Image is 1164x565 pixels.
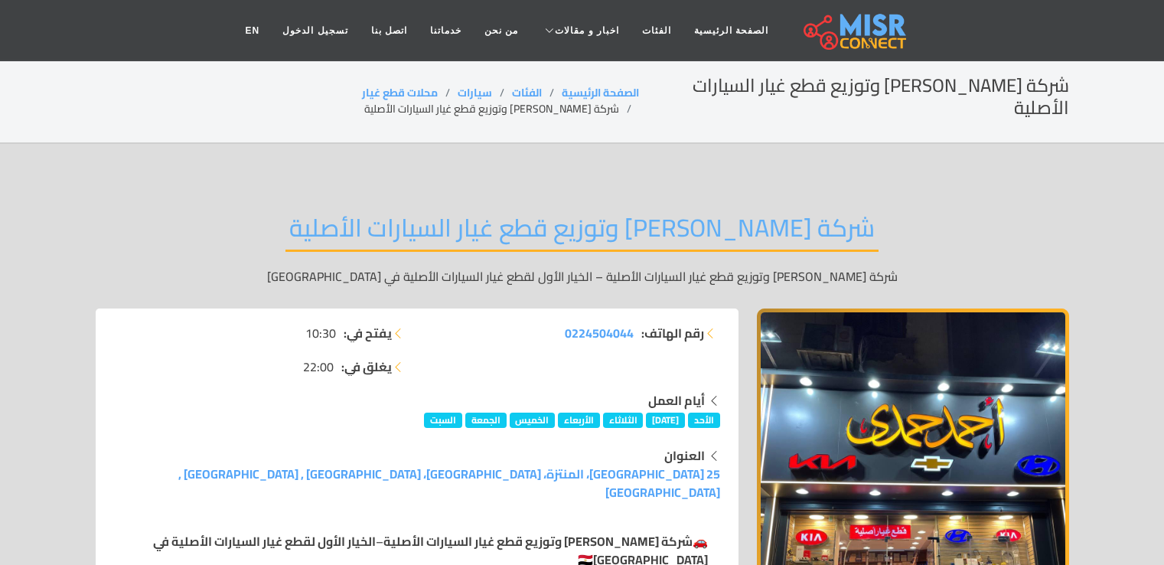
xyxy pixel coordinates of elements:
[688,413,720,428] span: الأحد
[96,267,1069,286] p: شركة [PERSON_NAME] وتوزيع قطع غيار السيارات الأصلية – الخيار الأول لقطع غيار السيارات الأصلية في ...
[562,83,639,103] a: الصفحة الرئيسية
[234,16,272,45] a: EN
[473,16,530,45] a: من نحن
[648,389,705,412] strong: أيام العمل
[364,101,639,117] li: شركة [PERSON_NAME] وتوزيع قطع غيار السيارات الأصلية
[555,24,619,38] span: اخبار و مقالات
[646,413,685,428] span: [DATE]
[603,413,644,428] span: الثلاثاء
[341,358,392,376] strong: يغلق في:
[458,83,492,103] a: سيارات
[512,83,542,103] a: الفئات
[305,324,336,342] span: 10:30
[631,16,683,45] a: الفئات
[465,413,507,428] span: الجمعة
[558,413,600,428] span: الأربعاء
[804,11,906,50] img: main.misr_connect
[344,324,392,342] strong: يفتح في:
[362,83,438,103] a: محلات قطع غيار
[664,444,705,467] strong: العنوان
[510,413,556,428] span: الخميس
[565,322,634,345] span: 0224504044
[383,530,693,553] strong: شركة [PERSON_NAME] وتوزيع قطع غيار السيارات الأصلية
[303,358,334,376] span: 22:00
[565,324,634,342] a: 0224504044
[424,413,462,428] span: السبت
[530,16,631,45] a: اخبار و مقالات
[178,462,720,504] a: 25 [GEOGRAPHIC_DATA]، المنتزة، [GEOGRAPHIC_DATA]، [GEOGRAPHIC_DATA] , [GEOGRAPHIC_DATA] , [GEOGRA...
[641,324,704,342] strong: رقم الهاتف:
[419,16,473,45] a: خدماتنا
[271,16,359,45] a: تسجيل الدخول
[285,213,879,252] h2: شركة [PERSON_NAME] وتوزيع قطع غيار السيارات الأصلية
[639,75,1068,119] h2: شركة [PERSON_NAME] وتوزيع قطع غيار السيارات الأصلية
[360,16,419,45] a: اتصل بنا
[683,16,780,45] a: الصفحة الرئيسية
